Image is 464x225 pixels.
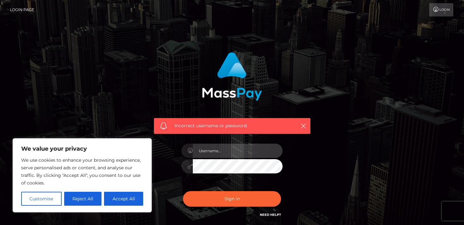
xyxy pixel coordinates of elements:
[260,213,281,217] a: Need Help?
[202,52,262,101] img: MassPay Login
[64,192,102,206] button: Reject All
[21,145,143,153] p: We value your privacy
[183,191,281,207] button: Sign in
[174,122,290,129] span: Incorrect username or password.
[429,3,453,16] a: Login
[21,156,143,187] p: We use cookies to enhance your browsing experience, serve personalised ads or content, and analys...
[193,144,283,158] input: Username...
[10,3,34,16] a: Login Page
[13,138,152,212] div: We value your privacy
[104,192,143,206] button: Accept All
[21,192,62,206] button: Customise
